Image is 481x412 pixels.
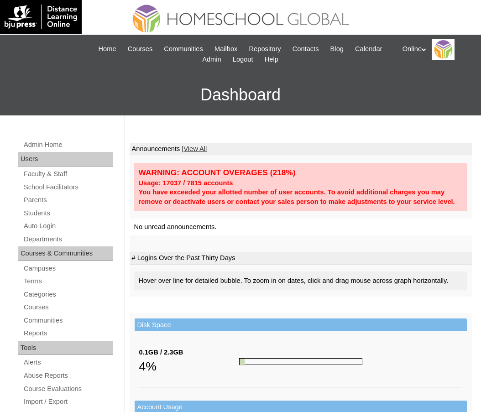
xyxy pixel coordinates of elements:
[214,44,238,54] span: Mailbox
[23,302,113,313] a: Courses
[18,152,113,167] div: Users
[23,276,113,287] a: Terms
[249,44,281,54] span: Repository
[23,370,113,381] a: Abuse Reports
[23,139,113,151] a: Admin Home
[23,182,113,193] a: School Facilitators
[432,39,455,60] img: Online Academy
[403,39,472,60] div: Online
[23,328,113,339] a: Reports
[130,143,472,156] td: Announcements |
[5,5,77,29] img: logo-white.png
[130,219,472,235] td: No unread announcements.
[128,44,153,54] span: Courses
[159,44,208,54] a: Communities
[260,54,283,65] a: Help
[23,396,113,407] a: Import / Export
[23,289,113,300] a: Categories
[265,54,278,65] span: Help
[326,44,348,54] a: Blog
[23,234,113,245] a: Departments
[139,357,240,375] div: 4%
[288,44,324,54] a: Contacts
[123,44,157,54] a: Courses
[210,44,242,54] a: Mailbox
[23,383,113,395] a: Course Evaluations
[23,263,113,274] a: Campuses
[18,341,113,355] div: Tools
[183,145,207,152] a: View All
[23,220,113,232] a: Auto Login
[23,208,113,219] a: Students
[355,44,382,54] span: Calendar
[139,348,240,357] div: 0.1GB / 2.3GB
[135,318,467,332] td: Disk Space
[198,54,226,65] a: Admin
[23,194,113,206] a: Parents
[228,54,258,65] a: Logout
[134,271,468,290] div: Hover over line for detailed bubble. To zoom in on dates, click and drag mouse across graph horiz...
[293,44,319,54] span: Contacts
[23,168,113,180] a: Faculty & Staff
[245,44,286,54] a: Repository
[23,357,113,368] a: Alerts
[164,44,203,54] span: Communities
[139,188,463,206] div: You have exceeded your allotted number of user accounts. To avoid additional charges you may remo...
[139,167,463,178] div: WARNING: ACCOUNT OVERAGES (218%)
[202,54,221,65] span: Admin
[5,74,476,115] h3: Dashboard
[139,179,233,187] strong: Usage: 17037 / 7815 accounts
[350,44,387,54] a: Calendar
[233,54,253,65] span: Logout
[330,44,344,54] span: Blog
[18,246,113,261] div: Courses & Communities
[98,44,116,54] span: Home
[130,252,472,265] td: # Logins Over the Past Thirty Days
[23,315,113,326] a: Communities
[94,44,120,54] a: Home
